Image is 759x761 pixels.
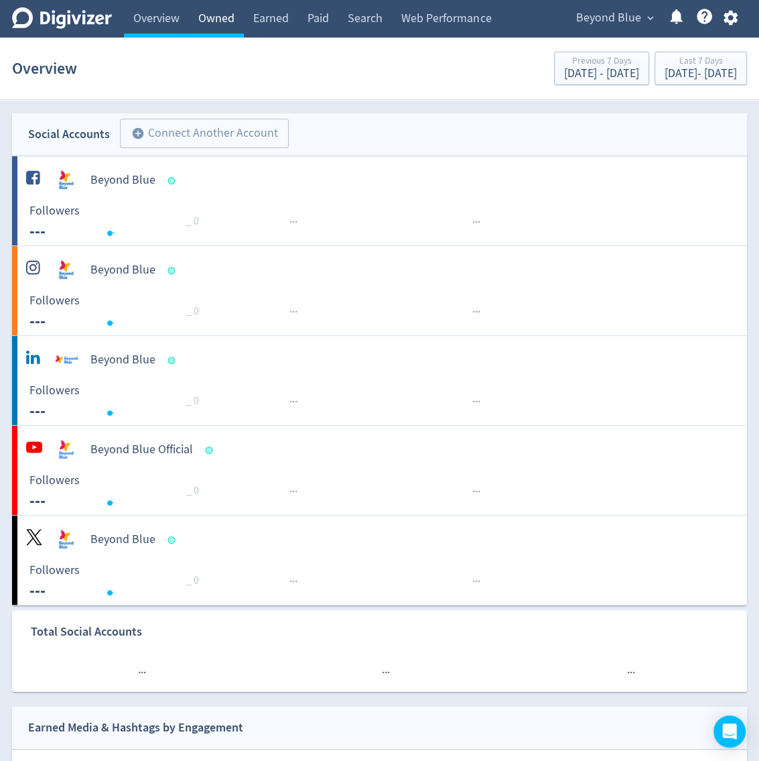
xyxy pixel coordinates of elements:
button: Last 7 Days[DATE]- [DATE] [654,52,747,85]
span: · [472,573,475,590]
span: · [292,483,295,500]
h5: Beyond Blue [90,172,155,188]
span: _ 0% [186,574,208,587]
button: Connect Another Account [120,119,289,148]
span: · [475,214,478,231]
img: Beyond Blue undefined [53,526,80,553]
span: · [382,664,385,681]
span: Data last synced: 10 Sep 2025, 7:02am (AEST) [168,536,180,544]
span: · [472,483,475,500]
div: Earned Media & Hashtags by Engagement [28,718,243,738]
span: · [475,573,478,590]
span: · [630,664,632,681]
svg: Followers --- [23,474,224,510]
span: _ 0% [186,304,208,318]
a: Beyond Blue undefinedBeyond Blue Followers --- Followers --- _ 0%······ [12,156,747,245]
h1: Overview [12,47,77,90]
span: · [478,573,480,590]
span: · [478,394,480,410]
span: · [478,214,480,231]
span: · [478,304,480,320]
div: Open Intercom Messenger [713,715,746,748]
h5: Beyond Blue [90,352,155,368]
span: · [289,573,292,590]
a: Beyond Blue Official undefinedBeyond Blue Official Followers --- Followers --- _ 0%······ [12,426,747,515]
span: · [475,394,478,410]
span: Data last synced: 9 Sep 2025, 5:01pm (AEST) [168,357,180,364]
span: _ 0% [186,484,208,497]
span: · [475,483,478,500]
div: [DATE] - [DATE] [665,68,737,80]
span: · [478,483,480,500]
span: · [292,214,295,231]
span: · [295,394,297,410]
a: Beyond Blue undefinedBeyond Blue Followers --- Followers --- _ 0%······ [12,336,747,425]
div: [DATE] - [DATE] [564,68,639,80]
span: add_circle [131,127,145,140]
span: · [289,304,292,320]
span: · [472,304,475,320]
span: Data last synced: 10 Sep 2025, 4:01am (AEST) [206,447,217,454]
a: Connect Another Account [110,121,289,148]
span: Data last synced: 9 Sep 2025, 5:01pm (AEST) [168,267,180,274]
span: · [295,483,297,500]
div: Previous 7 Days [564,56,639,68]
span: expand_more [644,12,657,24]
img: Beyond Blue undefined [53,347,80,373]
span: · [289,483,292,500]
span: · [289,394,292,410]
span: · [292,304,295,320]
span: · [387,664,390,681]
span: · [295,573,297,590]
span: · [295,304,297,320]
span: · [627,664,630,681]
span: Data last synced: 9 Sep 2025, 10:01pm (AEST) [168,177,180,184]
span: · [138,664,141,681]
span: · [632,664,635,681]
span: · [475,304,478,320]
span: _ 0% [186,215,208,228]
div: Last 7 Days [665,56,737,68]
h5: Beyond Blue Official [90,442,193,458]
span: Beyond Blue [576,7,641,29]
span: · [385,664,387,681]
svg: Followers --- [23,294,224,330]
span: _ 0% [186,394,208,408]
span: · [289,214,292,231]
svg: Followers --- [23,384,224,420]
span: · [143,664,146,681]
svg: Followers --- [23,564,224,599]
span: · [472,214,475,231]
span: · [141,664,143,681]
a: Beyond Blue undefinedBeyond Blue Followers --- Followers --- _ 0%······ [12,246,747,335]
img: Beyond Blue undefined [53,167,80,194]
span: · [295,214,297,231]
button: Beyond Blue [571,7,657,29]
svg: Followers --- [23,204,224,240]
button: Previous 7 Days[DATE] - [DATE] [554,52,649,85]
img: Beyond Blue Official undefined [53,436,80,463]
span: · [292,573,295,590]
a: Beyond Blue undefinedBeyond Blue Followers --- Followers --- _ 0%······ [12,516,747,605]
div: Social Accounts [28,125,110,144]
img: Beyond Blue undefined [53,257,80,284]
span: · [472,394,475,410]
h5: Beyond Blue [90,262,155,278]
span: · [292,394,295,410]
h5: Beyond Blue [90,532,155,548]
div: Total Social Accounts [31,610,753,654]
